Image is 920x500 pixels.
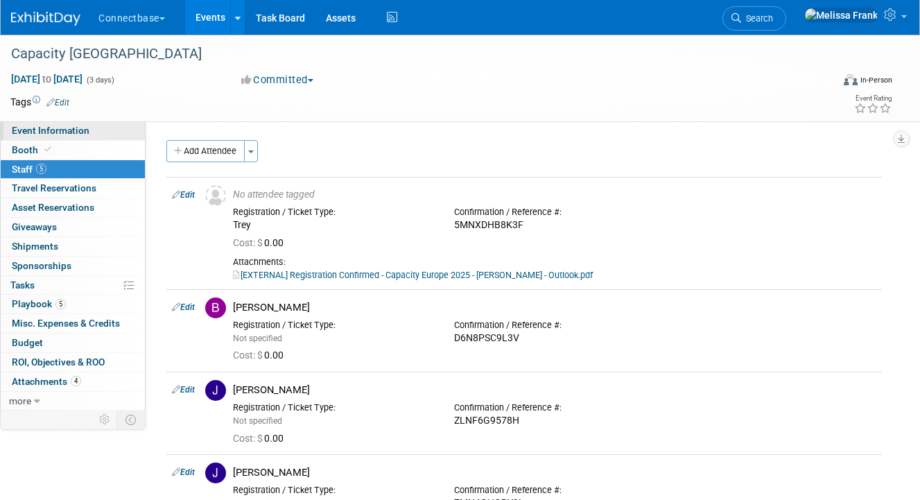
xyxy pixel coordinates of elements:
[205,380,226,401] img: J.jpg
[233,257,876,268] div: Attachments:
[454,219,654,232] div: 5MNXDHB8K3F
[172,190,195,200] a: Edit
[233,402,433,413] div: Registration / Ticket Type:
[172,385,195,395] a: Edit
[10,73,83,85] span: [DATE] [DATE]
[454,415,654,427] div: ZLNF6G9578H
[804,8,878,23] img: Melissa Frank
[55,299,66,309] span: 5
[1,257,145,275] a: Sponsorships
[71,376,81,386] span: 4
[1,198,145,217] a: Asset Reservations
[44,146,51,153] i: Booth reservation complete
[12,318,120,329] span: Misc. Expenses & Credits
[1,314,145,333] a: Misc. Expenses & Credits
[12,260,71,271] span: Sponsorships
[172,467,195,477] a: Edit
[166,140,245,162] button: Add Attendee
[233,466,876,479] div: [PERSON_NAME]
[233,334,282,343] span: Not specified
[1,160,145,179] a: Staff5
[12,164,46,175] span: Staff
[233,433,289,444] span: 0.00
[854,95,892,102] div: Event Rating
[205,298,226,318] img: B.jpg
[1,218,145,236] a: Giveaways
[233,270,593,280] a: [EXTERNAL] Registration Confirmed - Capacity Europe 2025 - [PERSON_NAME] - Outlook.pdf
[12,221,57,232] span: Giveaways
[1,276,145,295] a: Tasks
[233,383,876,397] div: [PERSON_NAME]
[12,298,66,309] span: Playbook
[233,350,289,361] span: 0.00
[233,237,289,248] span: 0.00
[1,372,145,391] a: Attachments4
[205,185,226,206] img: Unassigned-User-Icon.png
[454,485,654,496] div: Confirmation / Reference #:
[233,207,433,218] div: Registration / Ticket Type:
[233,189,876,201] div: No attendee tagged
[233,237,264,248] span: Cost: $
[12,144,54,155] span: Booth
[233,416,282,426] span: Not specified
[236,73,319,87] button: Committed
[1,334,145,352] a: Budget
[12,202,94,213] span: Asset Reservations
[844,74,858,85] img: Format-Inperson.png
[10,279,35,291] span: Tasks
[12,241,58,252] span: Shipments
[10,95,69,109] td: Tags
[172,302,195,312] a: Edit
[1,353,145,372] a: ROI, Objectives & ROO
[1,237,145,256] a: Shipments
[741,13,773,24] span: Search
[40,74,53,85] span: to
[93,411,117,429] td: Personalize Event Tab Strip
[117,411,146,429] td: Toggle Event Tabs
[11,12,80,26] img: ExhibitDay
[233,485,433,496] div: Registration / Ticket Type:
[454,402,654,413] div: Confirmation / Reference #:
[233,219,433,232] div: Trey
[9,395,31,406] span: more
[6,42,817,67] div: Capacity [GEOGRAPHIC_DATA]
[454,332,654,345] div: D6N8PSC9L3V
[233,301,876,314] div: [PERSON_NAME]
[233,433,264,444] span: Cost: $
[46,98,69,107] a: Edit
[85,76,114,85] span: (3 days)
[454,320,654,331] div: Confirmation / Reference #:
[36,164,46,174] span: 5
[12,356,105,368] span: ROI, Objectives & ROO
[860,75,892,85] div: In-Person
[763,72,892,93] div: Event Format
[1,392,145,411] a: more
[722,6,786,31] a: Search
[12,376,81,387] span: Attachments
[1,179,145,198] a: Travel Reservations
[233,320,433,331] div: Registration / Ticket Type:
[12,182,96,193] span: Travel Reservations
[12,337,43,348] span: Budget
[454,207,654,218] div: Confirmation / Reference #:
[12,125,89,136] span: Event Information
[1,121,145,140] a: Event Information
[205,463,226,483] img: J.jpg
[233,350,264,361] span: Cost: $
[1,295,145,313] a: Playbook5
[1,141,145,160] a: Booth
